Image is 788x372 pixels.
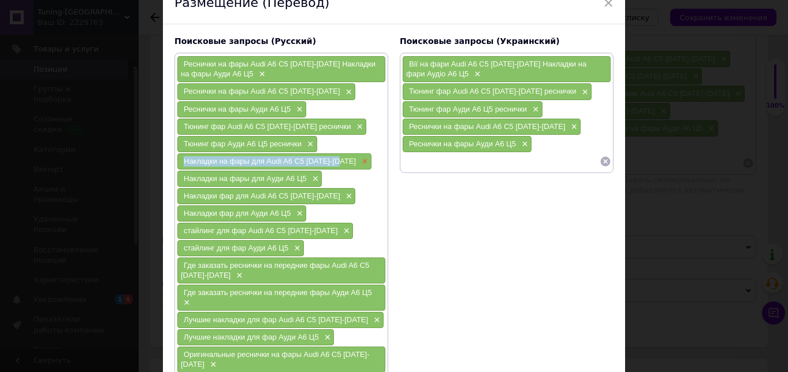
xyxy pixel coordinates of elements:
[184,315,368,324] span: Лучшие накладки для фар Audi A6 C5 [DATE]-[DATE]
[359,157,368,167] span: ×
[354,122,363,132] span: ×
[233,271,243,281] span: ×
[184,105,291,113] span: Реснички на фары Ауди А6 Ц5
[145,103,203,161] img: Связаться с нами в Viber
[409,105,527,113] span: Тюнинг фар Ауди А6 Ц5 реснички
[184,244,288,252] span: стайлинг для фар Ауди А6 Ц5
[371,315,380,325] span: ×
[291,244,300,253] span: ×
[184,157,356,165] span: Накладки на фары для Audi A6 C5 [DATE]-[DATE]
[184,87,340,95] span: Реснички на фары Audi A6 C5 [DATE]-[DATE]
[184,333,319,341] span: Лучшие накладки для фар Ауди А6 Ц5
[406,60,586,78] span: Вії на фари Audi A6 C5 [DATE]-[DATE] Накладки на фари Аудіо А6 Ц5
[181,350,370,369] span: Оригинальные реснички на фары Audi A6 C5 [DATE]-[DATE]
[184,226,338,235] span: стайлинг для фар Audi A6 C5 [DATE]-[DATE]
[184,139,302,148] span: Тюнинг фар Ауди А6 Ц5 реснички
[310,174,319,184] span: ×
[184,191,340,200] span: Накладки фар для Audi A6 C5 [DATE]-[DATE]
[88,79,332,89] strong: ⬇⬇⬇ С нами можно связаться в мессенджерах: ⬇⬇⬇
[293,105,303,115] span: ×
[184,288,372,297] span: Где заказать реснички на передние фары Ауди А6 Ц5
[322,333,331,342] span: ×
[409,87,576,95] span: Тюнинг фар Audi A6 C5 [DATE]-[DATE] реснички
[181,298,190,308] span: ×
[343,191,352,201] span: ×
[12,19,388,40] strong: Пересылка по [GEOGRAPHIC_DATA] выбирается через удобную для Вас доставку: Новая Почта, Ин-тайм, Д...
[343,87,352,97] span: ×
[568,122,578,132] span: ×
[341,226,350,236] span: ×
[184,209,291,218] span: Накладки фар для Ауди А6 Ц5
[519,139,528,149] span: ×
[304,139,314,149] span: ×
[257,69,266,79] span: ×
[400,36,560,46] span: Поисковые запросы (Украинский)
[184,174,307,183] span: Накладки на фары для Ауди А6 Ц5
[181,261,369,279] span: Где заказать реснички на передние фары Audi A6 C5 [DATE]-[DATE]
[471,69,481,79] span: ×
[293,209,303,219] span: ×
[409,139,516,148] span: Реснички на фары Ауди А6 Ц5
[579,87,588,97] span: ×
[207,360,217,370] span: ×
[184,122,351,131] span: Тюнинг фар Audi A6 C5 [DATE]-[DATE] реснички
[217,103,275,161] img: Связаться с нами в Telegram
[409,122,566,131] span: Реснички на фары Audi A6 C5 [DATE]-[DATE]
[174,36,316,46] span: Поисковые запросы (Русский)
[181,60,376,78] span: Реснички на фары Audi A6 C5 [DATE]-[DATE] Накладки на фары Ауди А6 Ц5
[530,105,539,115] span: ×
